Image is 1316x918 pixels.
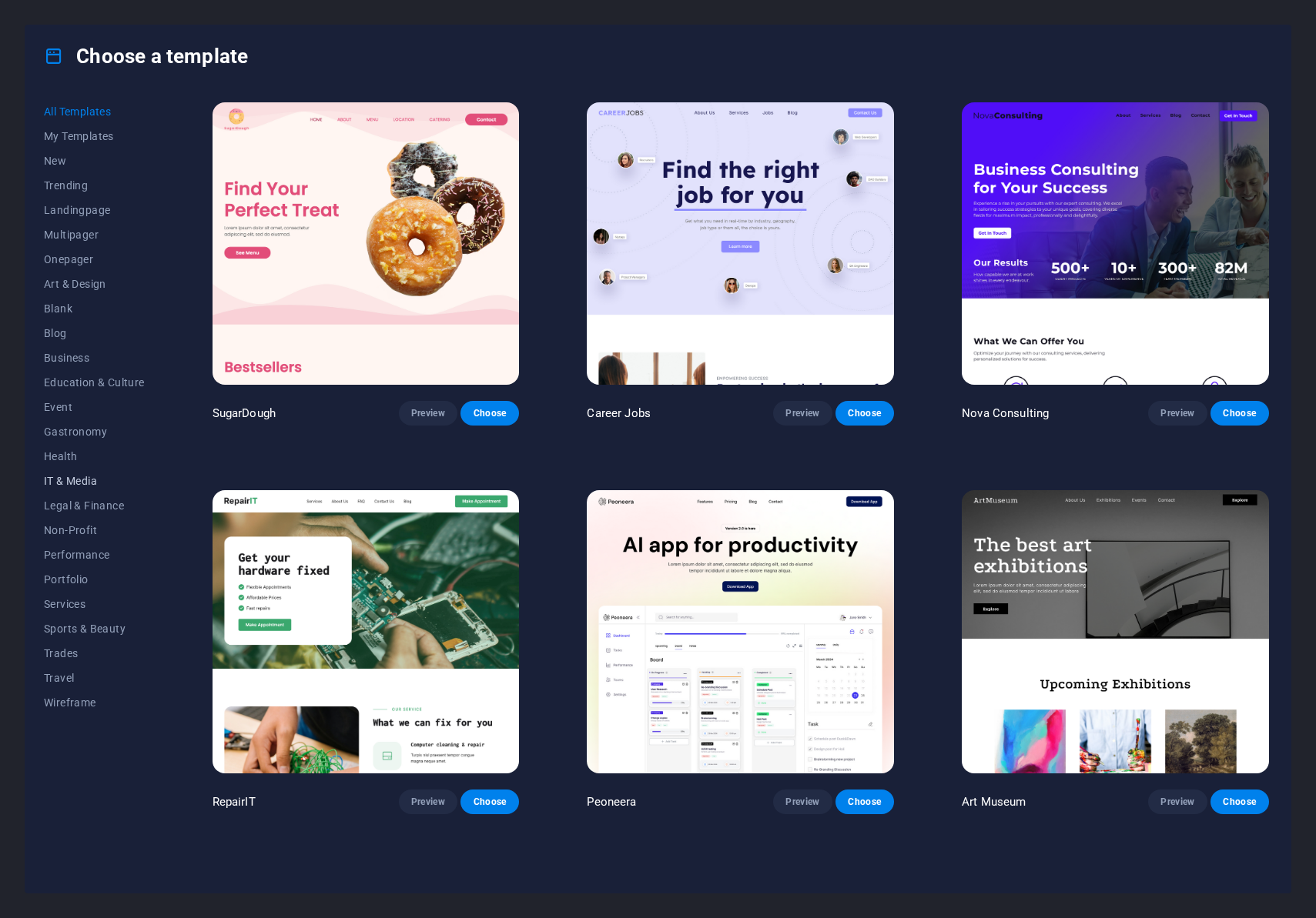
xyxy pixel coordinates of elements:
p: Peoneera [587,794,636,810]
button: Non-Profit [44,518,145,542]
button: Trades [44,641,145,666]
button: Onepager [44,247,145,272]
button: Travel [44,666,145,690]
button: Art & Design [44,272,145,296]
img: Art Museum [962,490,1269,773]
span: Performance [44,549,145,561]
img: Nova Consulting [962,102,1269,385]
span: Art & Design [44,278,145,290]
img: RepairIT [213,490,520,773]
span: Blog [44,327,145,339]
span: Health [44,450,145,462]
span: Gastronomy [44,426,145,438]
span: Preview [1160,796,1194,808]
button: Services [44,592,145,616]
span: Landingpage [44,204,145,216]
span: Multipager [44,229,145,241]
p: Art Museum [962,794,1026,810]
span: Wireframe [44,696,145,709]
span: Blank [44,302,145,315]
span: Preview [785,796,819,808]
button: Sports & Beauty [44,616,145,641]
span: Sports & Beauty [44,623,145,635]
button: Education & Culture [44,370,145,395]
span: Trades [44,647,145,659]
span: Event [44,401,145,413]
p: Nova Consulting [962,406,1049,421]
button: Choose [460,401,519,426]
span: Choose [473,796,507,808]
button: Choose [460,789,519,814]
button: All Templates [44,99,145,124]
button: New [44,149,145,173]
span: New [44,155,145,167]
button: Wireframe [44,690,145,715]
span: Portfolio [44,573,145,586]
button: Trending [44,173,145,198]
button: Health [44,444,145,469]
button: IT & Media [44,469,145,493]
p: SugarDough [213,406,276,421]
span: Preview [411,796,445,808]
button: Preview [1148,401,1207,426]
h4: Choose a template [44,44,248,68]
span: Onepager [44,253,145,265]
button: Portfolio [44,567,145,592]
span: Preview [785,407,819,419]
span: My Templates [44,130,145,142]
span: Legal & Finance [44,499,145,512]
span: Business [44,352,145,364]
button: Blank [44,296,145,321]
span: Choose [473,407,507,419]
img: Peoneera [587,490,894,773]
button: Choose [1211,401,1269,426]
span: Choose [1223,796,1257,808]
button: Landingpage [44,198,145,222]
button: Choose [835,789,894,814]
button: Performance [44,542,145,567]
button: Choose [835,401,894,426]
span: Services [44,598,145,610]
span: Education & Culture [44,376,145,389]
button: Legal & Finance [44,493,145,518]
button: Blog [44,321,145,346]
span: Choose [848,407,882,419]
span: Choose [1223,407,1257,419]
button: Business [44,346,145,370]
button: My Templates [44,124,145,149]
button: Preview [399,401,457,426]
span: Non-Profit [44,524,145,536]
span: Preview [411,407,445,419]
button: Preview [773,401,832,426]
button: Choose [1211,789,1269,814]
button: Gastronomy [44,419,145,444]
span: Preview [1160,407,1194,419]
p: Career Jobs [587,406,651,421]
img: SugarDough [213,102,520,385]
p: RepairIT [213,794,256,810]
span: Travel [44,672,145,684]
button: Preview [1148,789,1207,814]
button: Event [44,395,145,419]
span: IT & Media [44,475,145,487]
img: Career Jobs [587,102,894,385]
span: Choose [848,796,882,808]
button: Preview [399,789,457,814]
button: Preview [773,789,832,814]
span: Trending [44,179,145,192]
button: Multipager [44,222,145,247]
span: All Templates [44,105,145,118]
